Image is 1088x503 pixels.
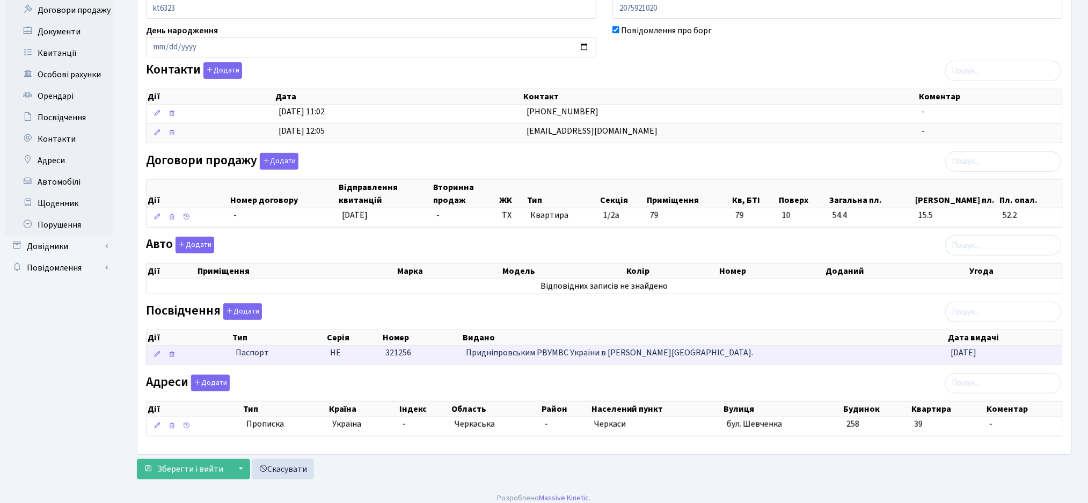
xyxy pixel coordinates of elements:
[146,24,218,37] label: День народження
[466,347,754,359] span: Придніпровським РВУМВС України в [PERSON_NAME][GEOGRAPHIC_DATA].
[502,209,522,222] span: ТХ
[731,180,778,208] th: Кв, БТІ
[833,209,910,222] span: 54.4
[603,209,619,221] span: 1/2а
[501,264,625,279] th: Модель
[945,61,1062,81] input: Пошук...
[599,180,646,208] th: Секція
[735,209,773,222] span: 79
[260,153,298,170] button: Договори продажу
[985,402,1062,417] th: Коментар
[5,193,113,214] a: Щоденник
[846,418,859,430] span: 258
[147,279,1062,294] td: Відповідних записів не знайдено
[922,106,925,118] span: -
[146,153,298,170] label: Договори продажу
[910,402,985,417] th: Квартира
[918,209,994,222] span: 15.5
[999,180,1063,208] th: Пл. опал.
[147,330,231,345] th: Дії
[5,214,113,236] a: Порушення
[157,463,223,475] span: Зберегти і вийти
[221,302,262,320] a: Додати
[5,257,113,279] a: Повідомлення
[279,106,325,118] span: [DATE] 11:02
[146,303,262,320] label: Посвідчення
[945,151,1062,172] input: Пошук...
[625,264,719,279] th: Колір
[722,402,842,417] th: Вулиця
[257,151,298,170] a: Додати
[5,64,113,85] a: Особові рахунки
[398,402,451,417] th: Індекс
[595,418,626,430] span: Черкаси
[842,402,910,417] th: Будинок
[403,418,406,430] span: -
[945,302,1062,322] input: Пошук...
[146,62,242,79] label: Контакти
[231,330,326,345] th: Тип
[382,330,462,345] th: Номер
[719,264,825,279] th: Номер
[527,106,598,118] span: [PHONE_NUMBER]
[5,85,113,107] a: Орендарі
[947,330,1062,345] th: Дата видачі
[275,89,523,104] th: Дата
[828,180,914,208] th: Загальна пл.
[462,330,947,345] th: Видано
[990,418,993,430] span: -
[5,42,113,64] a: Квитанції
[137,459,230,479] button: Зберегти і вийти
[436,209,440,221] span: -
[203,62,242,79] button: Контакти
[146,375,230,391] label: Адреси
[5,21,113,42] a: Документи
[646,180,731,208] th: Приміщення
[326,330,381,345] th: Серія
[778,180,829,208] th: Поверх
[242,402,328,417] th: Тип
[432,180,498,208] th: Вторинна продаж
[201,61,242,79] a: Додати
[146,237,214,253] label: Авто
[328,402,398,417] th: Країна
[147,89,275,104] th: Дії
[531,209,595,222] span: Квартира
[968,264,1062,279] th: Угода
[621,24,712,37] label: Повідомлення про борг
[914,180,998,208] th: [PERSON_NAME] пл.
[922,125,925,137] span: -
[230,180,338,208] th: Номер договору
[945,373,1062,393] input: Пошук...
[527,180,600,208] th: Тип
[252,459,314,479] a: Скасувати
[173,235,214,254] a: Додати
[951,347,977,359] span: [DATE]
[825,264,969,279] th: Доданий
[279,125,325,137] span: [DATE] 12:05
[527,125,658,137] span: [EMAIL_ADDRESS][DOMAIN_NAME]
[945,235,1062,256] input: Пошук...
[196,264,396,279] th: Приміщення
[5,150,113,171] a: Адреси
[5,171,113,193] a: Автомобілі
[455,418,495,430] span: Черкаська
[338,180,432,208] th: Відправлення квитанцій
[236,347,322,359] span: Паспорт
[5,236,113,257] a: Довідники
[545,418,548,430] span: -
[590,402,722,417] th: Населений пункт
[147,180,230,208] th: Дії
[147,402,242,417] th: Дії
[330,347,341,359] span: НЕ
[782,209,824,222] span: 10
[176,237,214,253] button: Авто
[541,402,590,417] th: Район
[246,418,284,431] span: Прописка
[727,418,782,430] span: бул. Шевченка
[918,89,1062,104] th: Коментар
[650,209,659,221] span: 79
[450,402,541,417] th: Область
[386,347,412,359] span: 321256
[233,209,237,221] span: -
